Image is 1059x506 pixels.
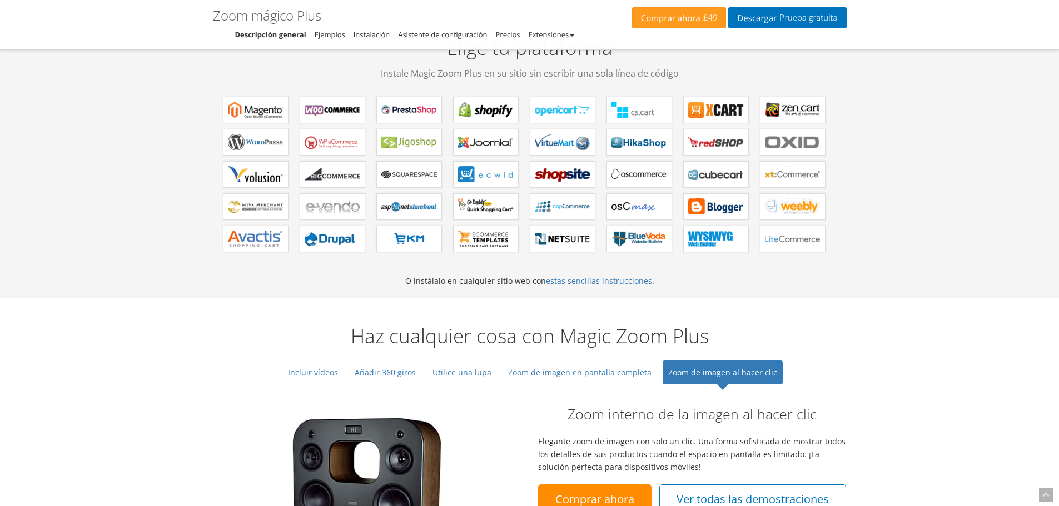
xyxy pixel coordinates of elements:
[606,193,672,220] a: Obtenga el complemento Magic Zoom Plus para osCMax: rápido y fácil
[528,29,569,39] font: Extensiones
[779,12,837,23] font: Prueba gratuita
[288,367,338,378] font: Incluir vídeos
[528,29,574,39] a: Extensiones
[683,97,749,123] a: Consigue el módulo Magic Zoom Plus para X-Cart: rápido y fácil
[453,226,519,252] a: Obtenga la extensión Magic Zoom Plus para plantillas de comercio electrónico: rápida y fácil
[453,97,519,123] a: Obtén la aplicación Magic Zoom Plus para Shopify: rápida y fácil
[376,193,442,220] a: Obtenga la extensión Magic Zoom Plus para AspDotNetStorefront: rápida y fácil
[354,29,390,39] a: Instalación
[606,161,672,188] a: Obtenga el complemento Magic Zoom Plus para osCommerce: rápido y fácil
[606,129,672,156] a: Obtenga el componente Magic Zoom Plus para HikaShop: rápido y fácil
[300,129,365,156] a: Obtenga el complemento Magic Zoom Plus para WP e-Commerce: rápido y fácil
[606,226,672,252] a: Consigue la extensión Magic Zoom Plus para BlueVoda: rápido y fácil
[453,161,519,188] a: Obtenga la extensión Magic Zoom Plus para ECWID: rápida y fácil
[315,29,345,39] a: Ejemplos
[530,97,595,123] a: Obtenga el módulo Magic Zoom Plus para OpenCart: rápido y fácil
[355,367,416,378] font: Añadir 360 giros
[760,129,826,156] a: Obtenga la extensión Magic Zoom Plus para OXID: rápida y fácil
[668,367,777,378] font: Zoom de imagen al hacer clic
[376,226,442,252] a: Obtenga la extensión Magic Zoom Plus para EKM: rápida y fácil
[632,7,727,28] a: Comprar ahora£49
[300,97,365,123] a: Obtenga el complemento Magic Zoom Plus para WooCommerce: rápido y fácil
[351,323,709,349] font: Haz cualquier cosa con Magic Zoom Plus
[728,7,846,28] a: DescargarPrueba gratuita
[530,193,595,220] a: Obtenga la extensión Magic Zoom Plus para nopCommerce: rápida y fácil
[432,367,491,378] font: Utilice una lupa
[652,275,654,286] font: .
[508,367,652,378] font: Zoom de imagen en pantalla completa
[546,275,652,286] a: estas sencillas instrucciones
[453,193,519,220] a: Obtenga la extensión Magic Zoom Plus para el carrito de compras de GoDaddy: rápido y fácil
[737,13,777,24] font: Descargar
[760,97,826,123] a: Obtenga el complemento Magic Zoom Plus para Zen Cart: rápido y fácil
[376,129,442,156] a: Obtenga el complemento Magic Zoom Plus para Jigoshop: rápido y fácil
[235,29,306,39] a: Descripción general
[376,97,442,123] a: Consigue el módulo Magic Zoom Plus para PrestaShop: rápido y fácil
[447,34,613,61] font: Elige tu plataforma
[683,193,749,220] a: Consigue la extensión Magic Zoom Plus para Blogger: rápida y sencilla
[223,97,289,123] a: Obtenga la extensión Magic Zoom Plus para Magento: rápida y fácil
[300,193,365,220] a: Obtenga la extensión Magic Zoom Plus para e-vendo: rápida y fácil
[760,193,826,220] a: Obtén la extensión Magic Zoom Plus para Weebly: rápida y fácil
[453,129,519,156] a: Obtenga el componente Magic Zoom Plus para Joomla: rápido y fácil
[538,436,846,472] font: Elegante zoom de imagen con solo un clic. Una forma sofisticada de mostrar todos los detalles de ...
[703,12,718,23] font: £49
[381,67,679,79] font: Instale Magic Zoom Plus en su sitio sin escribir una sola línea de código
[760,226,826,252] a: Obtenga el módulo Magic Zoom Plus para LiteCommerce: rápido y fácil
[300,226,365,252] a: Obtenga el módulo Magic Zoom Plus para Drupal: rápido y fácil
[376,161,442,188] a: Obtén la extensión Magic Zoom Plus para Squarespace: rápida y fácil
[496,29,520,39] a: Precios
[405,275,546,286] font: O instálalo en cualquier sitio web con
[683,161,749,188] a: Obtenga el complemento Magic Zoom Plus para CubeCart: rápido y fácil
[606,97,672,123] a: Obtenga el complemento Magic Zoom Plus para CS-Cart: rápido y fácil
[760,161,826,188] a: Obtenga la extensión Magic Zoom Plus para xt:Commerce: rápida y fácil
[683,129,749,156] a: Obtenga el componente Magic Zoom Plus para redSHOP: rápido y fácil
[223,161,289,188] a: Obtenga la extensión Magic Zoom Plus para Volusion: rápida y fácil
[530,129,595,156] a: Obtenga el componente Magic Zoom Plus para VirtueMart: rápido y fácil
[223,226,289,252] a: Obtenga la extensión Magic Zoom Plus para Avactis: rápida y fácil
[300,161,365,188] a: Obtenga la aplicación Magic Zoom Plus para Bigcommerce: rápida y fácil
[530,161,595,188] a: Obtenga la extensión Magic Zoom Plus para ShopSite: rápida y fácil
[568,404,817,423] font: Zoom interno de la imagen al hacer clic
[223,193,289,220] a: Obtenga la extensión Magic Zoom Plus para Miva Merchant: rápida y fácil
[683,226,749,252] a: Obtenga la extensión Magic Zoom Plus para WYSIWYG: rápida y fácil
[223,129,289,156] a: Obtenga el complemento Magic Zoom Plus para WordPress: rápido y fácil
[530,226,595,252] a: Obtenga la extensión Magic Zoom Plus para NetSuite: rápida y fácil
[641,13,700,24] font: Comprar ahora
[213,6,321,24] font: Zoom mágico Plus
[398,29,487,39] a: Asistente de configuración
